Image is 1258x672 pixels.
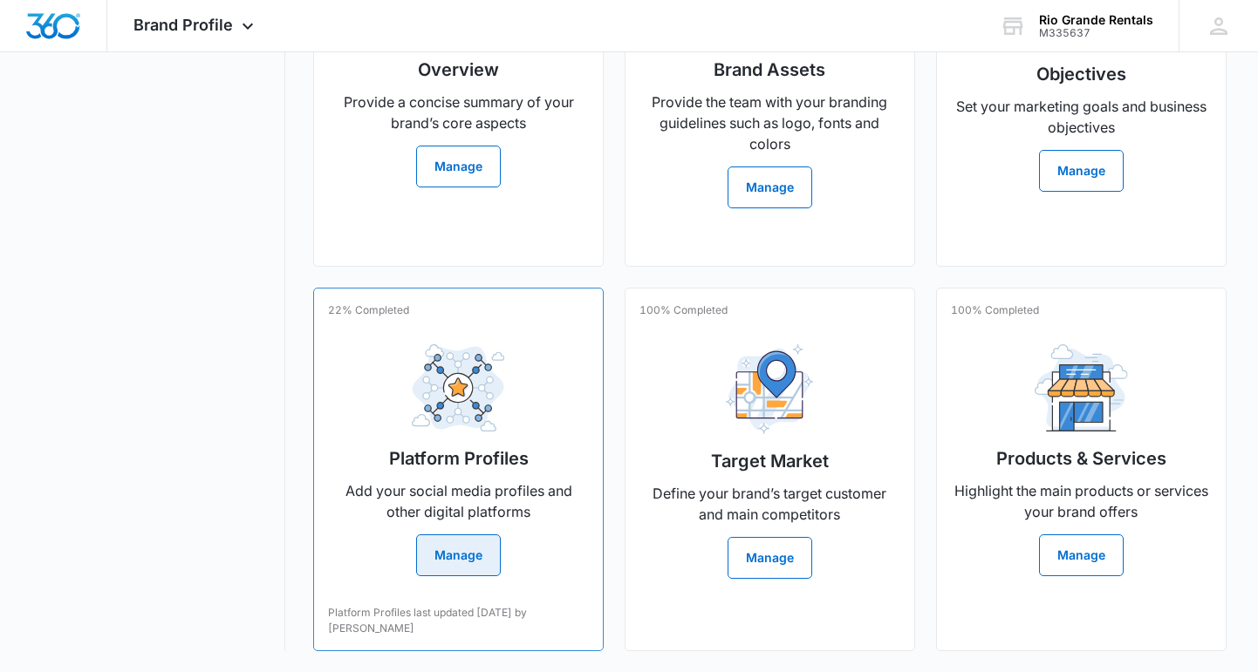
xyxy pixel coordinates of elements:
[133,16,233,34] span: Brand Profile
[714,57,825,83] h2: Brand Assets
[1039,534,1124,576] button: Manage
[639,302,728,318] p: 100% Completed
[1039,13,1153,27] div: account name
[639,483,900,525] p: Define your brand’s target customer and main competitors
[416,146,501,187] button: Manage
[416,534,501,576] button: Manage
[328,605,589,636] p: Platform Profiles last updated [DATE] by [PERSON_NAME]
[328,302,409,318] p: 22% Completed
[728,166,812,208] button: Manage
[711,448,829,474] h2: Target Market
[418,57,499,83] h2: Overview
[728,537,812,579] button: Manage
[1039,150,1124,192] button: Manage
[951,96,1212,138] p: Set your marketing goals and business objectives
[639,92,900,154] p: Provide the team with your branding guidelines such as logo, fonts and colors
[313,288,604,651] a: 22% CompletedPlatform ProfilesAdd your social media profiles and other digital platformsManagePla...
[1036,61,1126,87] h2: Objectives
[328,480,589,522] p: Add your social media profiles and other digital platforms
[996,445,1166,472] h2: Products & Services
[951,480,1212,522] p: Highlight the main products or services your brand offers
[328,92,589,133] p: Provide a concise summary of your brand’s core aspects
[625,288,915,651] a: 100% CompletedTarget MarketDefine your brand’s target customer and main competitorsManage
[951,302,1039,318] p: 100% Completed
[936,288,1227,651] a: 100% CompletedProducts & ServicesHighlight the main products or services your brand offersManage
[1039,27,1153,39] div: account id
[389,445,529,472] h2: Platform Profiles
